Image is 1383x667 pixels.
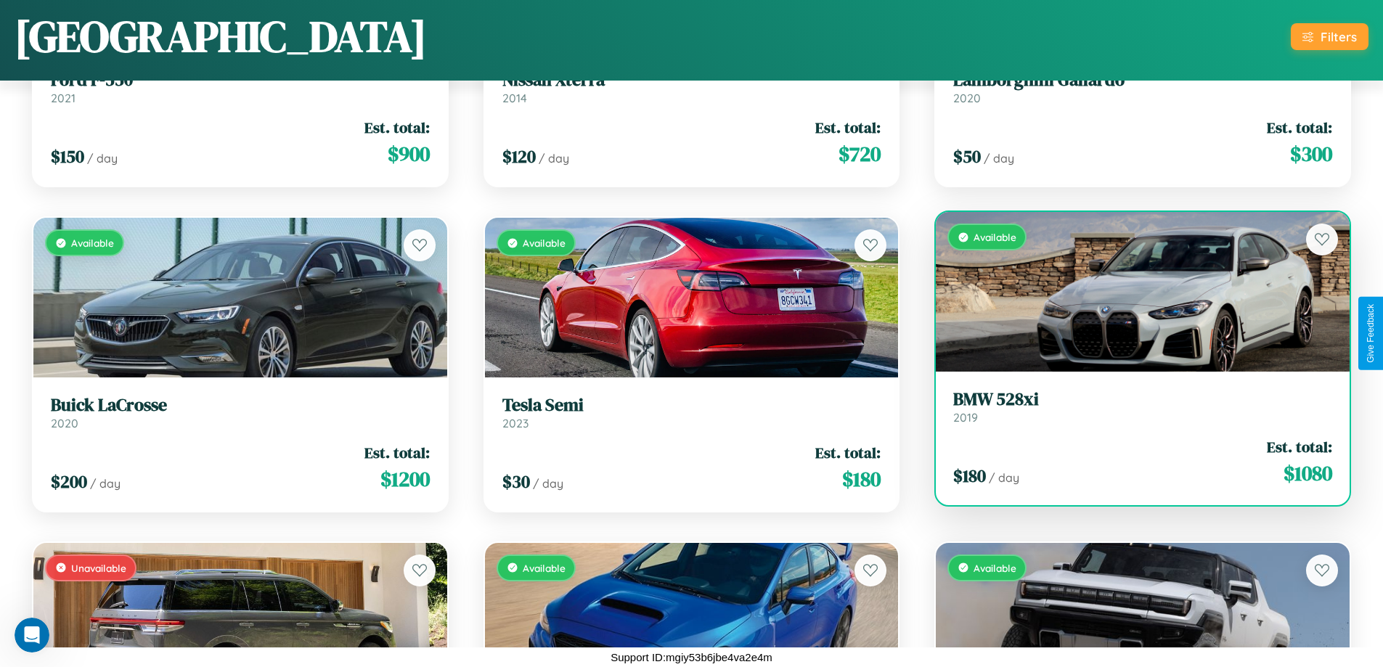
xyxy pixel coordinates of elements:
a: Lamborghini Gallardo2020 [953,70,1332,105]
h3: Ford F-550 [51,70,430,91]
span: $ 1080 [1284,459,1332,488]
span: $ 720 [839,139,881,168]
a: Tesla Semi2023 [502,395,881,430]
a: Nissan Xterra2014 [502,70,881,105]
span: $ 30 [502,470,530,494]
span: 2021 [51,91,76,105]
span: / day [533,476,563,491]
span: Available [71,237,114,249]
p: Support ID: mgiy53b6jbe4va2e4m [611,647,772,667]
h3: Tesla Semi [502,395,881,416]
h3: BMW 528xi [953,389,1332,410]
span: $ 200 [51,470,87,494]
span: $ 120 [502,144,536,168]
span: $ 150 [51,144,84,168]
span: Available [523,562,566,574]
span: 2020 [51,416,78,430]
h3: Nissan Xterra [502,70,881,91]
h3: Buick LaCrosse [51,395,430,416]
span: $ 50 [953,144,981,168]
div: Give Feedback [1366,304,1376,363]
span: Unavailable [71,562,126,574]
span: 2023 [502,416,529,430]
span: 2019 [953,410,978,425]
span: $ 300 [1290,139,1332,168]
span: / day [539,151,569,165]
span: $ 1200 [380,465,430,494]
span: Est. total: [815,117,881,138]
span: Est. total: [364,442,430,463]
span: Est. total: [364,117,430,138]
span: $ 180 [842,465,881,494]
span: / day [90,476,121,491]
span: Available [974,231,1016,243]
span: Est. total: [1267,436,1332,457]
a: Buick LaCrosse2020 [51,395,430,430]
span: Est. total: [815,442,881,463]
span: $ 900 [388,139,430,168]
span: Available [523,237,566,249]
span: / day [984,151,1014,165]
iframe: Intercom live chat [15,618,49,652]
h3: Lamborghini Gallardo [953,70,1332,91]
div: Filters [1321,29,1357,44]
span: 2020 [953,91,981,105]
span: Est. total: [1267,117,1332,138]
a: Ford F-5502021 [51,70,430,105]
h1: [GEOGRAPHIC_DATA] [15,7,427,66]
span: Available [974,562,1016,574]
span: / day [989,470,1019,485]
span: $ 180 [953,464,986,488]
span: / day [87,151,118,165]
span: 2014 [502,91,527,105]
a: BMW 528xi2019 [953,389,1332,425]
button: Filters [1291,23,1368,50]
